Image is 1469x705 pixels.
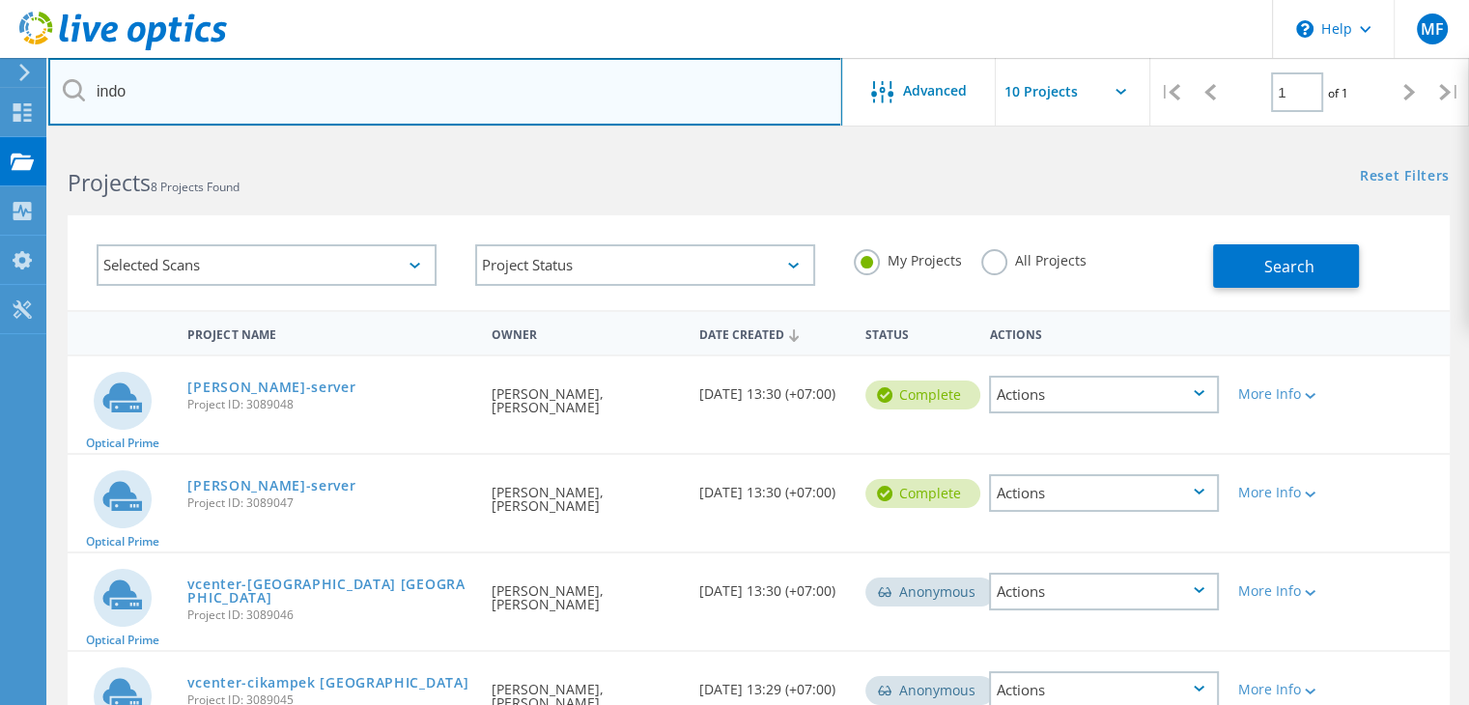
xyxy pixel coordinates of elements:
[482,315,690,351] div: Owner
[1420,21,1443,37] span: MF
[187,609,472,621] span: Project ID: 3089046
[482,553,690,631] div: [PERSON_NAME], [PERSON_NAME]
[151,179,240,195] span: 8 Projects Found
[86,536,159,548] span: Optical Prime
[187,479,355,493] a: [PERSON_NAME]-server
[979,315,1229,351] div: Actions
[690,315,856,352] div: Date Created
[187,497,472,509] span: Project ID: 3089047
[97,244,437,286] div: Selected Scans
[690,356,856,420] div: [DATE] 13:30 (+07:00)
[187,578,472,605] a: vcenter-[GEOGRAPHIC_DATA] [GEOGRAPHIC_DATA]
[865,676,995,705] div: Anonymous
[690,553,856,617] div: [DATE] 13:30 (+07:00)
[187,381,355,394] a: [PERSON_NAME]-server
[482,356,690,434] div: [PERSON_NAME], [PERSON_NAME]
[1429,58,1469,127] div: |
[475,244,815,286] div: Project Status
[187,676,468,690] a: vcenter-cikampek [GEOGRAPHIC_DATA]
[854,249,962,268] label: My Projects
[1296,20,1314,38] svg: \n
[690,455,856,519] div: [DATE] 13:30 (+07:00)
[86,634,159,646] span: Optical Prime
[178,315,482,351] div: Project Name
[187,399,472,410] span: Project ID: 3089048
[19,41,227,54] a: Live Optics Dashboard
[865,381,980,409] div: Complete
[1328,85,1348,101] span: of 1
[48,58,842,126] input: Search projects by name, owner, ID, company, etc
[1213,244,1359,288] button: Search
[903,84,967,98] span: Advanced
[86,437,159,449] span: Optical Prime
[1238,683,1329,696] div: More Info
[989,573,1219,610] div: Actions
[865,578,995,606] div: Anonymous
[981,249,1087,268] label: All Projects
[482,455,690,532] div: [PERSON_NAME], [PERSON_NAME]
[1238,387,1329,401] div: More Info
[68,167,151,198] b: Projects
[856,315,980,351] div: Status
[1360,169,1450,185] a: Reset Filters
[989,376,1219,413] div: Actions
[1264,256,1314,277] span: Search
[1150,58,1190,127] div: |
[1238,584,1329,598] div: More Info
[865,479,980,508] div: Complete
[1238,486,1329,499] div: More Info
[989,474,1219,512] div: Actions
